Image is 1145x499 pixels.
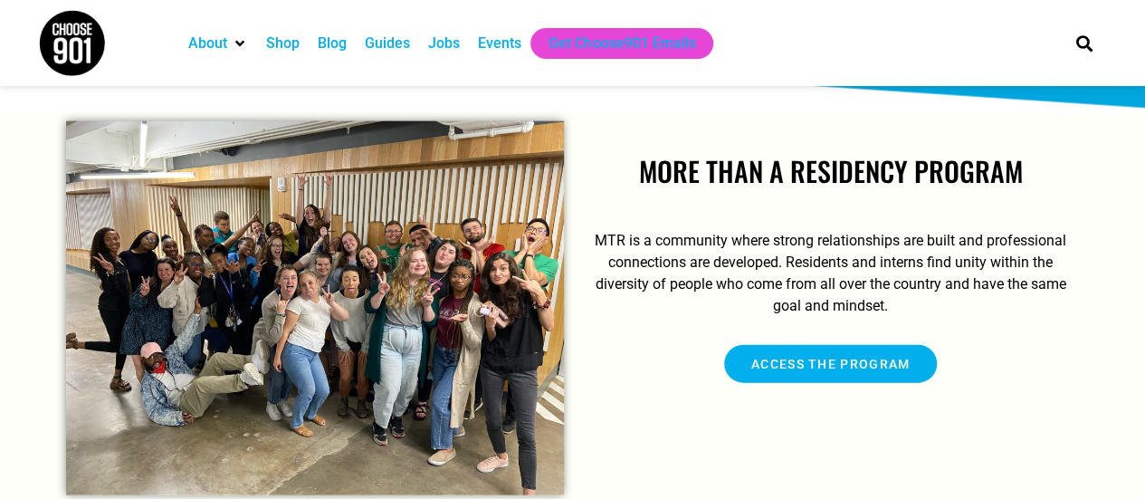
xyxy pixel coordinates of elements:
a: Guides [365,33,410,54]
div: About [179,28,257,59]
a: Shop [266,33,300,54]
div: Search [1069,28,1099,58]
a: About [188,33,227,54]
a: Get Choose901 Emails [549,33,695,54]
a: Events [478,33,521,54]
h2: MORE THAN A RESIDENCY PROGRAM [582,155,1080,187]
a: Blog [318,33,347,54]
nav: Main nav [179,28,1045,59]
a: Jobs [428,33,460,54]
span: access the program [751,358,910,370]
p: MTR is a community where strong relationships are built and professional connections are develope... [582,230,1080,317]
a: access the program [724,345,937,383]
